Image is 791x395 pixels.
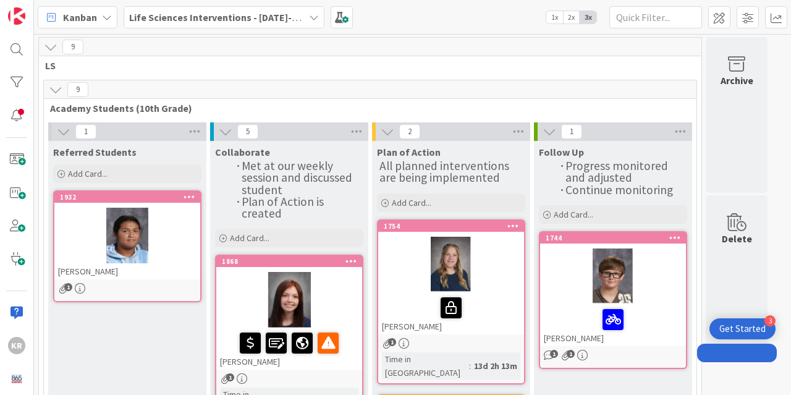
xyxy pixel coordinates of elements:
img: Visit kanbanzone.com [8,7,25,25]
div: [PERSON_NAME] [54,263,200,279]
span: Kanban [63,10,97,25]
span: 2x [563,11,580,23]
div: 13d 2h 13m [471,359,520,373]
span: 9 [62,40,83,54]
span: 2 [399,124,420,139]
a: 1932[PERSON_NAME] [53,190,201,302]
div: 1932[PERSON_NAME] [54,192,200,279]
div: 1744 [540,232,686,244]
div: 3 [764,315,776,326]
span: Continue monitoring [565,182,673,197]
div: 1744[PERSON_NAME] [540,232,686,346]
div: 1868 [216,256,362,267]
span: Plan of Action [377,146,441,158]
div: 1754 [384,222,524,231]
input: Quick Filter... [609,6,702,28]
div: 1754 [378,221,524,232]
span: 1 [550,350,558,358]
a: 1744[PERSON_NAME] [539,231,687,369]
span: Referred Students [53,146,137,158]
span: Collaborate [215,146,270,158]
div: Time in [GEOGRAPHIC_DATA] [382,352,469,380]
span: Plan of Action is created [242,194,326,221]
span: 1 [561,124,582,139]
span: Follow Up [539,146,584,158]
span: Add Card... [392,197,431,208]
span: Met at our weekly session and discussed student [242,158,355,197]
div: 1868[PERSON_NAME] [216,256,362,370]
div: 1932 [60,193,200,202]
a: 1754[PERSON_NAME]Time in [GEOGRAPHIC_DATA]:13d 2h 13m [377,219,525,384]
div: Archive [721,73,753,88]
b: Life Sciences Interventions - [DATE]-[DATE] [129,11,321,23]
span: : [469,359,471,373]
div: [PERSON_NAME] [216,328,362,370]
div: 1932 [54,192,200,203]
span: 1 [75,124,96,139]
span: 1x [546,11,563,23]
div: 1754[PERSON_NAME] [378,221,524,334]
div: Open Get Started checklist, remaining modules: 3 [709,318,776,339]
span: 5 [237,124,258,139]
span: 1 [567,350,575,358]
span: Add Card... [68,168,108,179]
span: 3x [580,11,596,23]
span: 1 [64,283,72,291]
span: Add Card... [230,232,269,244]
span: 9 [67,82,88,97]
span: Add Card... [554,209,593,220]
span: Academy Students (10th Grade) [50,102,681,114]
img: avatar [8,370,25,388]
span: 1 [226,373,234,381]
span: Progress monitored and adjusted [565,158,670,185]
div: Get Started [719,323,766,335]
div: 1868 [222,257,362,266]
div: KR [8,337,25,354]
span: 1 [388,338,396,346]
div: Delete [722,231,752,246]
div: [PERSON_NAME] [378,292,524,334]
span: All planned interventions are being implemented [379,158,512,185]
span: LS [45,59,686,72]
div: 1744 [546,234,686,242]
div: [PERSON_NAME] [540,304,686,346]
